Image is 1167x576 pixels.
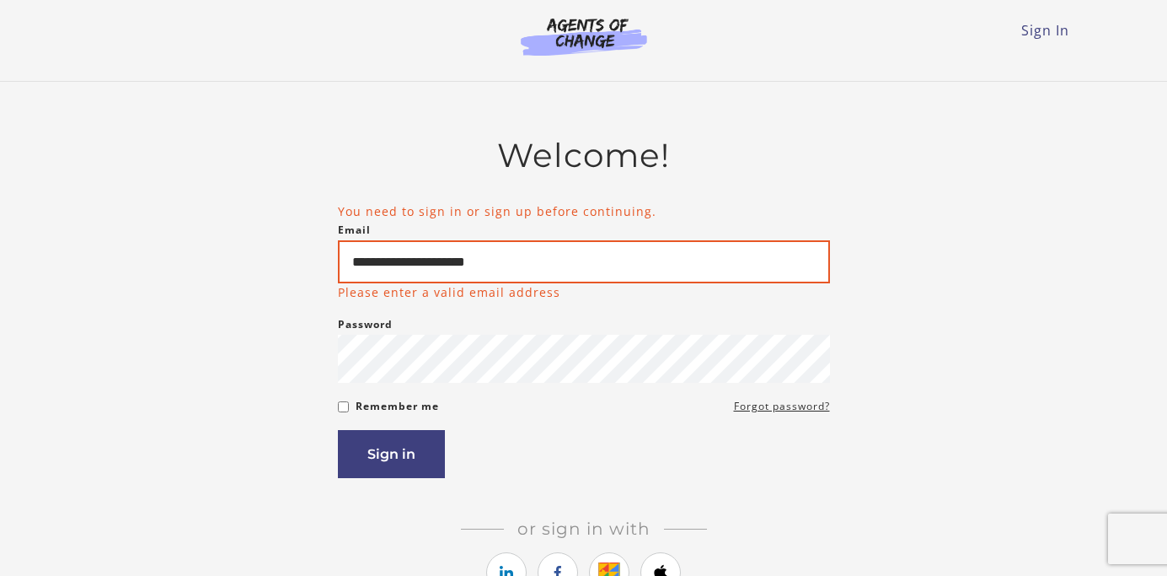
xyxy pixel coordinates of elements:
h2: Welcome! [338,136,830,175]
a: Sign In [1021,21,1069,40]
p: Please enter a valid email address [338,283,560,301]
li: You need to sign in or sign up before continuing. [338,202,830,220]
a: Forgot password? [734,396,830,417]
img: Agents of Change Logo [503,17,665,56]
label: Email [338,220,371,240]
label: Remember me [356,396,439,417]
span: Or sign in with [504,519,664,539]
button: Sign in [338,430,445,478]
label: Password [338,315,393,335]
